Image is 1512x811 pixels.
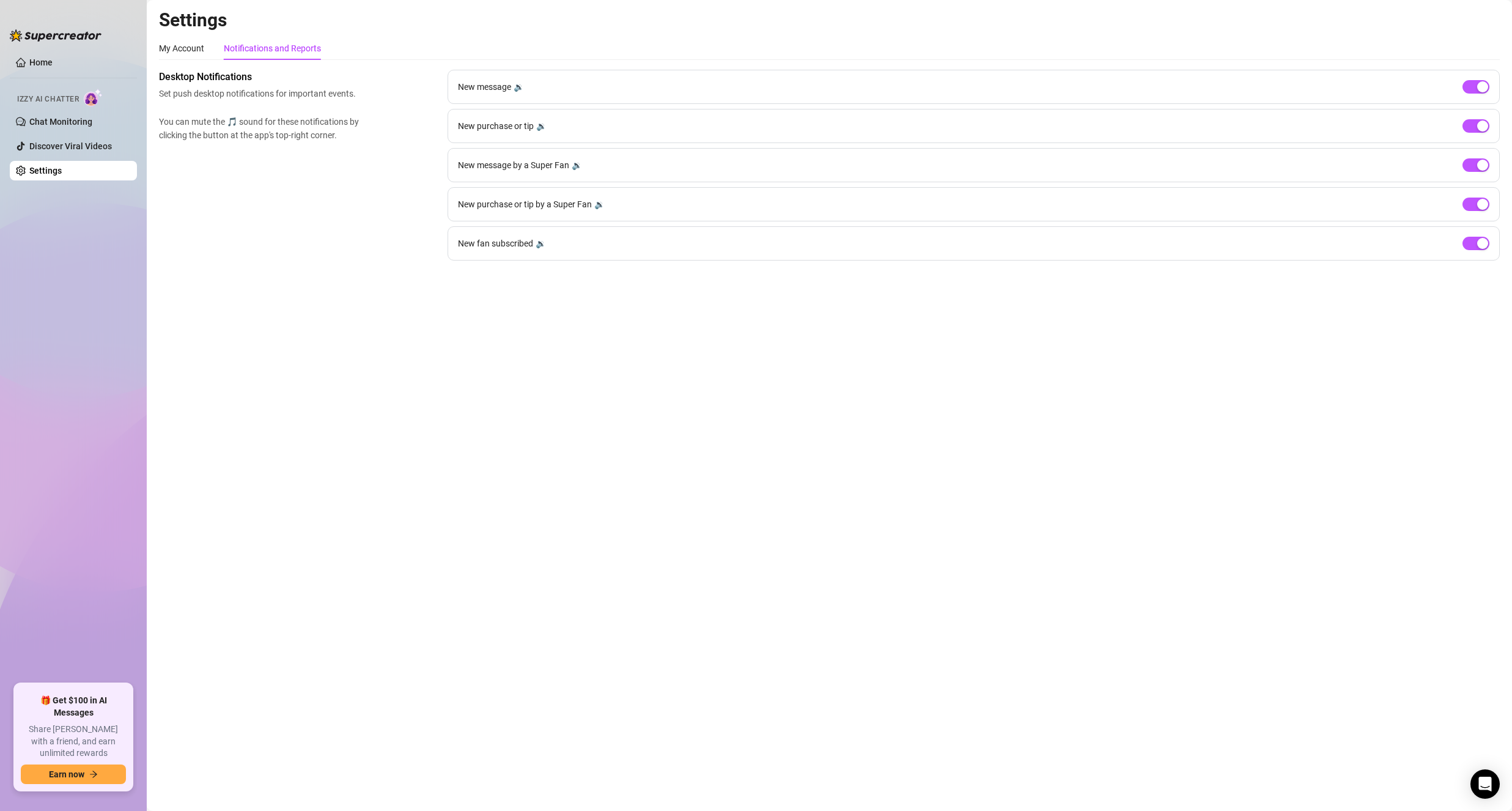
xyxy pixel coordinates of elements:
span: arrow-right [89,770,98,779]
button: Earn nowarrow-right [21,765,126,784]
span: Earn now [49,769,84,779]
span: You can mute the 🎵 sound for these notifications by clicking the button at the app's top-right co... [159,115,364,142]
div: Notifications and Reports [224,42,321,55]
a: Chat Monitoring [29,117,92,127]
div: 🔉 [594,198,605,211]
a: Discover Viral Videos [29,141,112,151]
span: Izzy AI Chatter [17,94,79,105]
div: 🔉 [536,237,546,250]
span: New message [458,80,511,94]
span: New purchase or tip by a Super Fan [458,198,592,211]
span: Share [PERSON_NAME] with a friend, and earn unlimited rewards [21,724,126,760]
span: New fan subscribed [458,237,533,250]
h2: Settings [159,9,1500,32]
div: Open Intercom Messenger [1470,769,1500,799]
img: logo-BBDzfeDw.svg [10,29,101,42]
span: 🎁 Get $100 in AI Messages [21,695,126,719]
img: AI Chatter [84,89,103,106]
div: My Account [159,42,204,55]
span: New message by a Super Fan [458,158,569,172]
span: Set push desktop notifications for important events. [159,87,364,100]
a: Settings [29,166,62,176]
div: 🔉 [514,80,524,94]
a: Home [29,57,53,67]
div: 🔉 [536,119,547,133]
span: New purchase or tip [458,119,534,133]
span: Desktop Notifications [159,70,364,84]
div: 🔉 [572,158,582,172]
